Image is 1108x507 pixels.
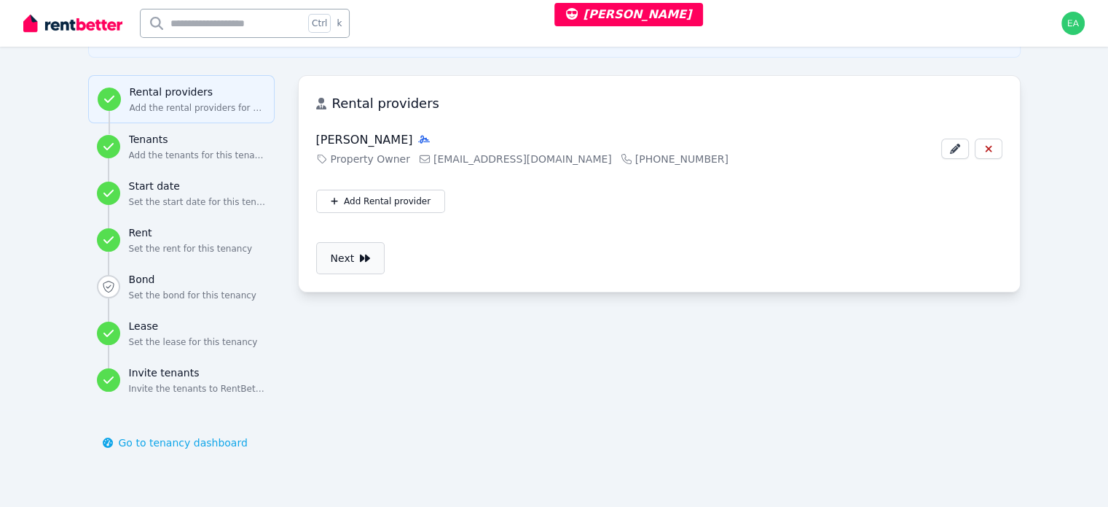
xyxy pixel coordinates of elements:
p: Invite the tenants to RentBetter [129,383,266,395]
a: [PHONE_NUMBER] [621,152,728,166]
h3: Tenants [129,132,266,147]
button: BondSet the bond for this tenancy [88,263,275,310]
button: Next [316,242,385,274]
div: Property Owner [316,152,410,166]
button: LeaseSet the lease for this tenancy [88,310,275,357]
button: Invite tenantsInvite the tenants to RentBetter [88,357,275,403]
p: Add the tenants for this tenancy [129,150,266,161]
p: Set the lease for this tenancy [129,336,266,348]
button: Go to tenancy dashboard [88,427,262,459]
h3: Rent [129,225,266,240]
h3: Rental providers [130,85,265,99]
p: Set the bond for this tenancy [129,290,266,301]
span: [PERSON_NAME] [566,7,692,21]
span: Ctrl [308,14,331,33]
span: k [337,18,342,29]
h3: Invite tenants [129,365,266,380]
p: Set the rent for this tenancy [129,243,266,255]
button: Rental providersAdd the rental providers for this tenancy [88,75,275,123]
img: RentBetter [23,12,122,34]
h3: Start date [129,179,266,193]
button: RentSet the rent for this tenancy [88,217,275,263]
h3: Rental providers [332,93,1002,114]
p: Add the rental providers for this tenancy [130,102,265,114]
h3: Bond [129,272,266,287]
h3: Lease [129,319,266,333]
button: TenantsAdd the tenants for this tenancy [88,123,275,170]
p: Set the start date for this tenancy [129,196,266,208]
button: Start dateSet the start date for this tenancy [88,170,275,217]
a: [EMAIL_ADDRESS][DOMAIN_NAME] [419,152,612,166]
img: earl@rentbetter.com.au [1061,12,1085,35]
p: [PERSON_NAME] [316,131,413,149]
button: Add Rental provider [316,190,446,213]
